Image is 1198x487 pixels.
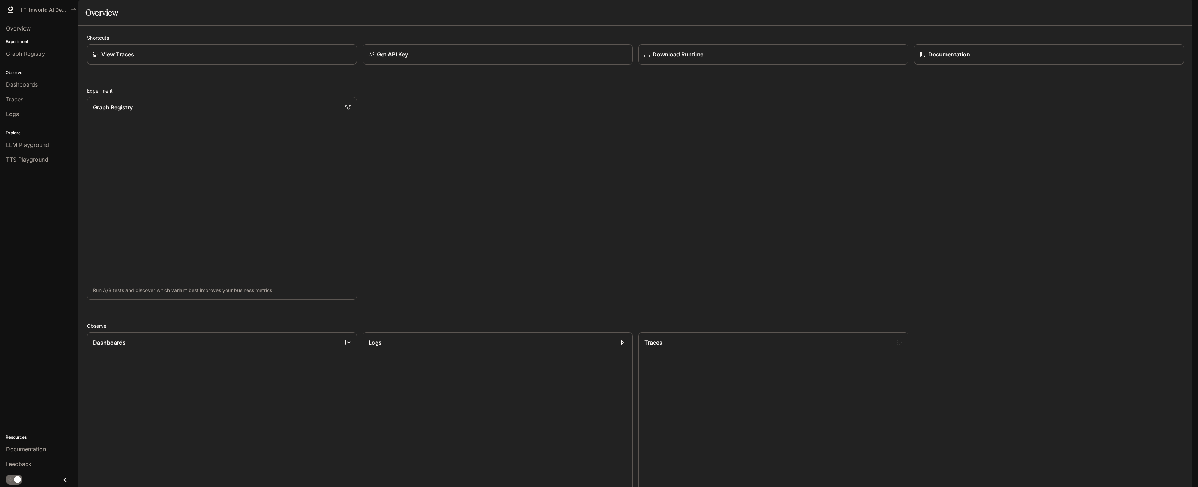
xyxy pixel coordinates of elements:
h2: Shortcuts [87,34,1184,41]
h2: Experiment [87,87,1184,94]
p: Dashboards [93,338,126,347]
button: All workspaces [18,3,79,17]
p: Traces [644,338,662,347]
p: Inworld AI Demos [29,7,68,13]
a: Download Runtime [638,44,908,65]
h1: Overview [85,6,118,20]
button: Get API Key [363,44,633,65]
a: Graph RegistryRun A/B tests and discover which variant best improves your business metrics [87,97,357,300]
a: Documentation [914,44,1184,65]
p: Documentation [928,50,970,59]
p: Graph Registry [93,103,133,111]
p: Get API Key [377,50,408,59]
p: Logs [369,338,382,347]
p: View Traces [101,50,134,59]
p: Run A/B tests and discover which variant best improves your business metrics [93,287,351,294]
p: Download Runtime [653,50,703,59]
a: View Traces [87,44,357,65]
h2: Observe [87,322,1184,330]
